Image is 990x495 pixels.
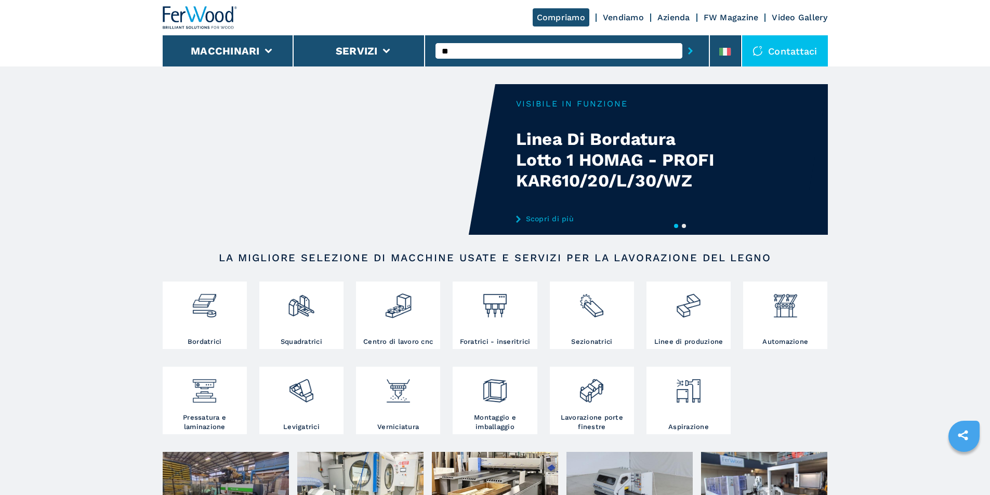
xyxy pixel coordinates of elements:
[377,422,419,432] h3: Verniciatura
[481,369,509,405] img: montaggio_imballaggio_2.png
[682,224,686,228] button: 2
[356,282,440,349] a: Centro di lavoro cnc
[163,6,237,29] img: Ferwood
[385,369,412,405] img: verniciatura_1.png
[356,367,440,434] a: Verniciatura
[675,284,702,319] img: linee_di_produzione_2.png
[453,367,537,434] a: Montaggio e imballaggio
[191,45,260,57] button: Macchinari
[283,422,320,432] h3: Levigatrici
[163,282,247,349] a: Bordatrici
[163,367,247,434] a: Pressatura e laminazione
[163,84,495,235] video: Your browser does not support the video tag.
[281,337,322,346] h3: Squadratrici
[552,413,631,432] h3: Lavorazione porte finestre
[571,337,612,346] h3: Sezionatrici
[674,224,678,228] button: 1
[191,369,218,405] img: pressa-strettoia.png
[603,12,644,22] a: Vendiamo
[772,12,827,22] a: Video Gallery
[191,284,218,319] img: bordatrici_1.png
[336,45,378,57] button: Servizi
[196,251,795,264] h2: LA MIGLIORE SELEZIONE DI MACCHINE USATE E SERVIZI PER LA LAVORAZIONE DEL LEGNO
[550,367,634,434] a: Lavorazione porte finestre
[743,282,827,349] a: Automazione
[287,369,315,405] img: levigatrici_2.png
[363,337,433,346] h3: Centro di lavoro cnc
[165,413,244,432] h3: Pressatura e laminazione
[646,367,731,434] a: Aspirazione
[533,8,589,26] a: Compriamo
[668,422,709,432] h3: Aspirazione
[682,39,698,63] button: submit-button
[753,46,763,56] img: Contattaci
[578,369,605,405] img: lavorazione_porte_finestre_2.png
[762,337,808,346] h3: Automazione
[675,369,702,405] img: aspirazione_1.png
[704,12,759,22] a: FW Magazine
[742,35,828,66] div: Contattaci
[646,282,731,349] a: Linee di produzione
[950,422,976,448] a: sharethis
[578,284,605,319] img: sezionatrici_2.png
[287,284,315,319] img: squadratrici_2.png
[385,284,412,319] img: centro_di_lavoro_cnc_2.png
[455,413,534,432] h3: Montaggio e imballaggio
[453,282,537,349] a: Foratrici - inseritrici
[481,284,509,319] img: foratrici_inseritrici_2.png
[460,337,531,346] h3: Foratrici - inseritrici
[654,337,723,346] h3: Linee di produzione
[188,337,222,346] h3: Bordatrici
[550,282,634,349] a: Sezionatrici
[259,282,344,349] a: Squadratrici
[772,284,799,319] img: automazione.png
[259,367,344,434] a: Levigatrici
[516,215,720,223] a: Scopri di più
[657,12,690,22] a: Azienda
